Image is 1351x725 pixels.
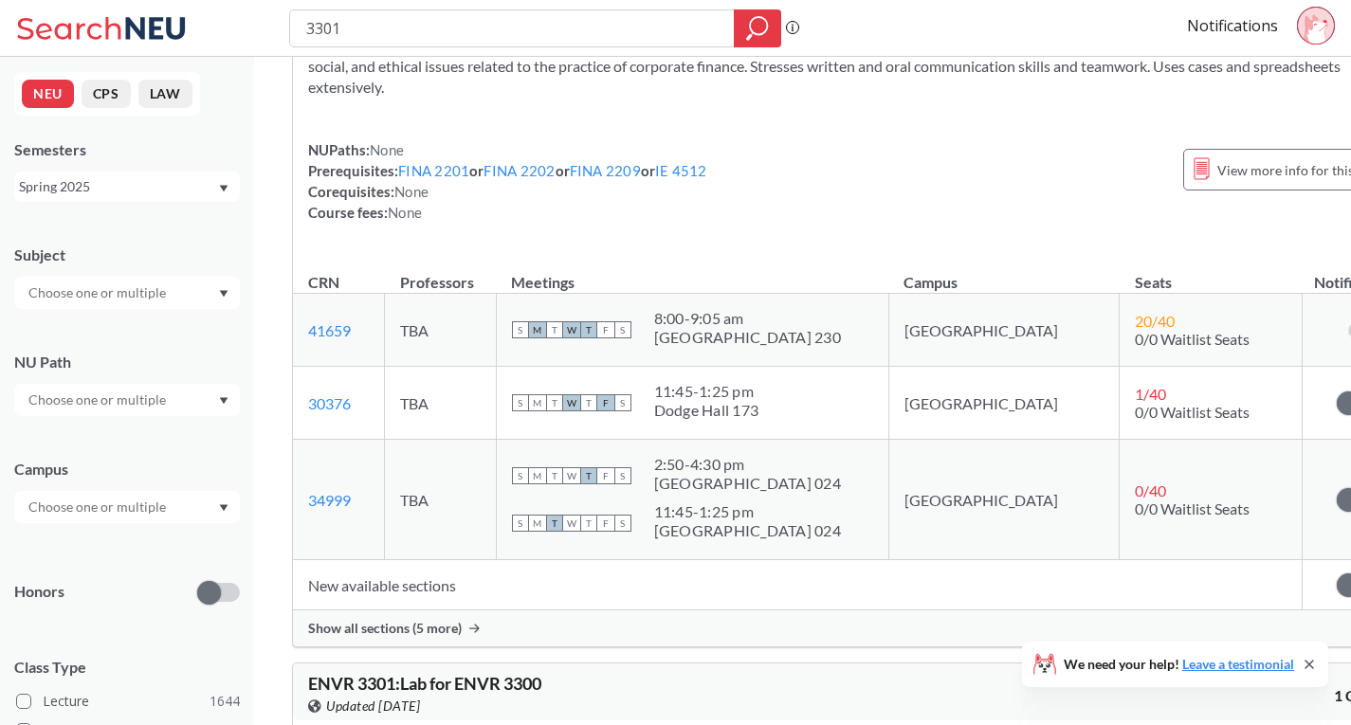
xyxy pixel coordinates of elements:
[546,515,563,532] span: T
[1064,658,1294,671] span: We need your help!
[14,384,240,416] div: Dropdown arrow
[1135,385,1166,403] span: 1 / 40
[385,440,496,560] td: TBA
[512,515,529,532] span: S
[19,176,217,197] div: Spring 2025
[82,80,131,108] button: CPS
[14,172,240,202] div: Spring 2025Dropdown arrow
[580,321,597,338] span: T
[219,185,228,192] svg: Dropdown arrow
[746,15,769,42] svg: magnifying glass
[14,491,240,523] div: Dropdown arrow
[546,321,563,338] span: T
[210,691,240,712] span: 1644
[888,294,1120,367] td: [GEOGRAPHIC_DATA]
[22,80,74,108] button: NEU
[597,394,614,411] span: F
[138,80,192,108] button: LAW
[304,12,721,45] input: Class, professor, course number, "phrase"
[1182,656,1294,672] a: Leave a testimonial
[14,459,240,480] div: Campus
[1187,15,1278,36] a: Notifications
[614,467,631,484] span: S
[19,281,178,304] input: Choose one or multiple
[219,397,228,405] svg: Dropdown arrow
[614,515,631,532] span: S
[398,162,469,179] a: FINA 2201
[308,321,351,339] a: 41659
[1135,312,1175,330] span: 20 / 40
[1135,330,1250,348] span: 0/0 Waitlist Seats
[16,689,240,714] label: Lecture
[654,474,841,493] div: [GEOGRAPHIC_DATA] 024
[512,394,529,411] span: S
[580,467,597,484] span: T
[529,394,546,411] span: M
[484,162,555,179] a: FINA 2202
[529,467,546,484] span: M
[570,162,641,179] a: FINA 2209
[734,9,781,47] div: magnifying glass
[563,321,580,338] span: W
[654,455,841,474] div: 2:50 - 4:30 pm
[14,657,240,678] span: Class Type
[655,162,707,179] a: IE 4512
[597,321,614,338] span: F
[385,294,496,367] td: TBA
[14,245,240,265] div: Subject
[326,696,420,716] span: Updated [DATE]
[888,440,1120,560] td: [GEOGRAPHIC_DATA]
[580,515,597,532] span: T
[308,394,351,412] a: 30376
[14,352,240,372] div: NU Path
[654,502,841,521] div: 11:45 - 1:25 pm
[654,328,841,347] div: [GEOGRAPHIC_DATA] 230
[597,467,614,484] span: F
[385,253,496,294] th: Professors
[563,467,580,484] span: W
[546,467,563,484] span: T
[14,139,240,160] div: Semesters
[546,394,563,411] span: T
[654,382,759,401] div: 11:45 - 1:25 pm
[563,394,580,411] span: W
[1120,253,1302,294] th: Seats
[654,401,759,420] div: Dodge Hall 173
[512,321,529,338] span: S
[580,394,597,411] span: T
[308,491,351,509] a: 34999
[563,515,580,532] span: W
[14,277,240,309] div: Dropdown arrow
[614,321,631,338] span: S
[370,141,404,158] span: None
[385,367,496,440] td: TBA
[888,253,1120,294] th: Campus
[308,620,462,637] span: Show all sections (5 more)
[1135,403,1250,421] span: 0/0 Waitlist Seats
[308,272,339,293] div: CRN
[597,515,614,532] span: F
[308,139,707,223] div: NUPaths: Prerequisites: or or or Corequisites: Course fees:
[14,581,64,603] p: Honors
[512,467,529,484] span: S
[496,253,888,294] th: Meetings
[614,394,631,411] span: S
[1135,499,1250,517] span: 0/0 Waitlist Seats
[529,321,546,338] span: M
[219,290,228,298] svg: Dropdown arrow
[529,515,546,532] span: M
[19,496,178,518] input: Choose one or multiple
[888,367,1120,440] td: [GEOGRAPHIC_DATA]
[308,673,541,694] span: ENVR 3301 : Lab for ENVR 3300
[654,309,841,328] div: 8:00 - 9:05 am
[654,521,841,540] div: [GEOGRAPHIC_DATA] 024
[19,389,178,411] input: Choose one or multiple
[394,183,429,200] span: None
[1135,481,1166,499] span: 0 / 40
[388,204,422,221] span: None
[219,504,228,512] svg: Dropdown arrow
[293,560,1302,610] td: New available sections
